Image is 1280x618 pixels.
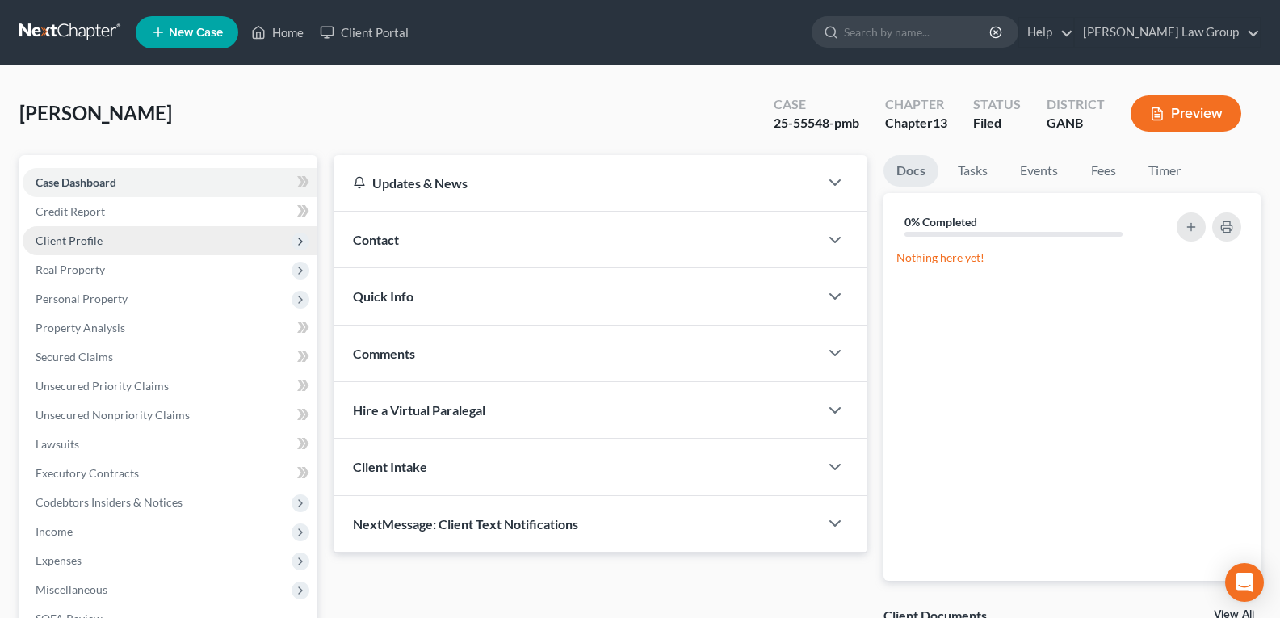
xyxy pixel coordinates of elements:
[36,292,128,305] span: Personal Property
[353,459,427,474] span: Client Intake
[353,174,799,191] div: Updates & News
[885,95,947,114] div: Chapter
[1135,155,1194,187] a: Timer
[933,115,947,130] span: 13
[36,175,116,189] span: Case Dashboard
[36,437,79,451] span: Lawsuits
[353,346,415,361] span: Comments
[23,372,317,401] a: Unsecured Priority Claims
[844,17,992,47] input: Search by name...
[945,155,1001,187] a: Tasks
[774,95,859,114] div: Case
[353,232,399,247] span: Contact
[904,215,977,229] strong: 0% Completed
[885,114,947,132] div: Chapter
[1019,18,1073,47] a: Help
[23,430,317,459] a: Lawsuits
[1075,18,1260,47] a: [PERSON_NAME] Law Group
[36,321,125,334] span: Property Analysis
[36,233,103,247] span: Client Profile
[1007,155,1071,187] a: Events
[883,155,938,187] a: Docs
[36,582,107,596] span: Miscellaneous
[1225,563,1264,602] div: Open Intercom Messenger
[36,350,113,364] span: Secured Claims
[973,95,1021,114] div: Status
[23,313,317,343] a: Property Analysis
[36,379,169,393] span: Unsecured Priority Claims
[23,459,317,488] a: Executory Contracts
[1047,95,1105,114] div: District
[169,27,223,39] span: New Case
[23,401,317,430] a: Unsecured Nonpriority Claims
[23,343,317,372] a: Secured Claims
[243,18,312,47] a: Home
[36,524,73,538] span: Income
[312,18,417,47] a: Client Portal
[23,197,317,226] a: Credit Report
[774,114,859,132] div: 25-55548-pmb
[36,553,82,567] span: Expenses
[896,250,1248,266] p: Nothing here yet!
[353,288,413,304] span: Quick Info
[1131,95,1241,132] button: Preview
[23,168,317,197] a: Case Dashboard
[353,402,485,418] span: Hire a Virtual Paralegal
[1047,114,1105,132] div: GANB
[36,204,105,218] span: Credit Report
[36,466,139,480] span: Executory Contracts
[353,516,578,532] span: NextMessage: Client Text Notifications
[19,101,172,124] span: [PERSON_NAME]
[1077,155,1129,187] a: Fees
[36,263,105,276] span: Real Property
[36,408,190,422] span: Unsecured Nonpriority Claims
[36,495,183,509] span: Codebtors Insiders & Notices
[973,114,1021,132] div: Filed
